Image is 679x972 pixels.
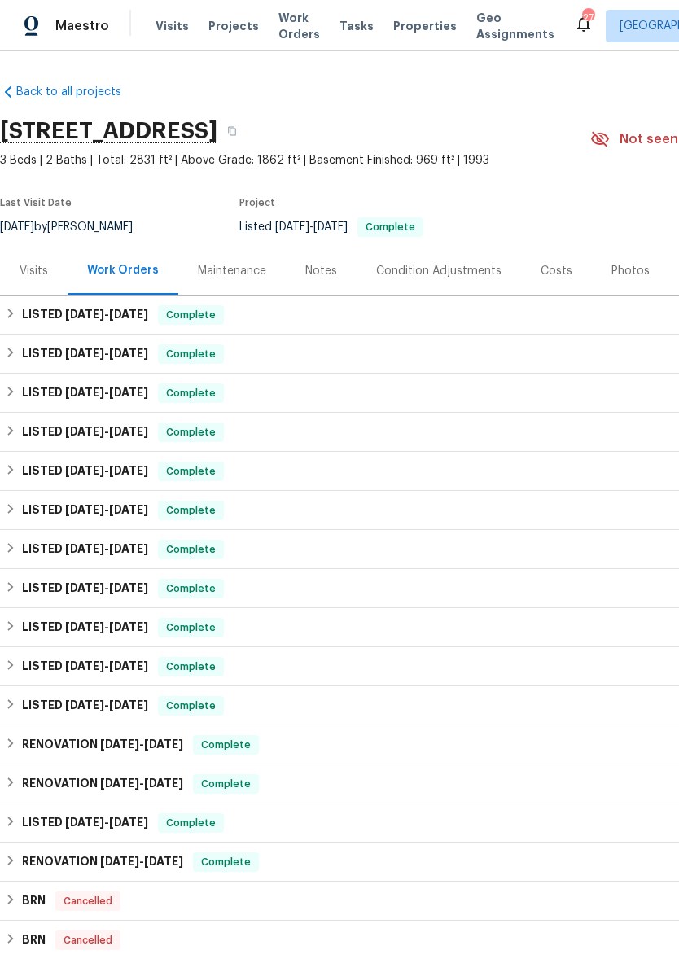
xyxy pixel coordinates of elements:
span: Complete [160,307,222,323]
div: Condition Adjustments [376,263,502,279]
div: Visits [20,263,48,279]
span: [DATE] [109,817,148,828]
span: Cancelled [57,893,119,909]
span: Complete [195,737,257,753]
span: Complete [160,541,222,558]
div: Notes [305,263,337,279]
span: Complete [160,580,222,597]
h6: BRN [22,930,46,950]
span: [DATE] [144,777,183,789]
span: Maestro [55,18,109,34]
span: [DATE] [65,387,104,398]
div: Work Orders [87,262,159,278]
span: [DATE] [109,699,148,711]
span: [DATE] [65,465,104,476]
span: [DATE] [65,504,104,515]
span: [DATE] [65,582,104,593]
span: - [65,504,148,515]
button: Copy Address [217,116,247,146]
span: Complete [160,463,222,479]
span: Projects [208,18,259,34]
span: Complete [160,424,222,440]
div: Photos [611,263,650,279]
div: Costs [541,263,572,279]
span: [DATE] [109,348,148,359]
span: Complete [160,502,222,519]
span: - [65,348,148,359]
span: - [65,817,148,828]
span: [DATE] [65,426,104,437]
span: [DATE] [65,309,104,320]
span: Complete [195,854,257,870]
span: Complete [160,620,222,636]
span: [DATE] [144,738,183,750]
span: Cancelled [57,932,119,948]
span: Complete [160,815,222,831]
span: - [65,543,148,554]
h6: LISTED [22,657,148,676]
span: Visits [156,18,189,34]
span: - [65,387,148,398]
span: Complete [195,776,257,792]
span: - [65,426,148,437]
span: - [65,621,148,633]
span: - [100,856,183,867]
span: Project [239,198,275,208]
h6: RENOVATION [22,852,183,872]
h6: LISTED [22,423,148,442]
span: - [65,465,148,476]
span: [DATE] [144,856,183,867]
span: [DATE] [65,699,104,711]
h6: BRN [22,891,46,911]
h6: LISTED [22,383,148,403]
span: [DATE] [109,387,148,398]
h6: LISTED [22,696,148,716]
span: Properties [393,18,457,34]
span: - [275,221,348,233]
span: Work Orders [278,10,320,42]
h6: LISTED [22,305,148,325]
span: [DATE] [100,738,139,750]
h6: LISTED [22,813,148,833]
span: Listed [239,221,423,233]
span: [DATE] [109,660,148,672]
span: [DATE] [313,221,348,233]
div: 27 [582,10,594,26]
span: [DATE] [109,465,148,476]
span: Geo Assignments [476,10,554,42]
h6: LISTED [22,344,148,364]
span: [DATE] [65,543,104,554]
span: - [65,309,148,320]
span: Complete [160,385,222,401]
h6: LISTED [22,579,148,598]
span: [DATE] [100,777,139,789]
span: - [65,660,148,672]
span: [DATE] [109,426,148,437]
span: - [100,777,183,789]
h6: LISTED [22,540,148,559]
span: Complete [160,698,222,714]
span: - [65,582,148,593]
h6: RENOVATION [22,735,183,755]
h6: LISTED [22,462,148,481]
span: [DATE] [65,348,104,359]
span: [DATE] [65,621,104,633]
span: Tasks [339,20,374,32]
span: [DATE] [109,621,148,633]
span: Complete [359,222,422,232]
span: [DATE] [109,504,148,515]
span: Complete [160,346,222,362]
span: [DATE] [109,309,148,320]
h6: LISTED [22,618,148,637]
span: [DATE] [65,660,104,672]
span: - [100,738,183,750]
span: - [65,699,148,711]
span: [DATE] [109,582,148,593]
h6: LISTED [22,501,148,520]
div: Maintenance [198,263,266,279]
span: [DATE] [100,856,139,867]
span: [DATE] [275,221,309,233]
span: [DATE] [109,543,148,554]
h6: RENOVATION [22,774,183,794]
span: [DATE] [65,817,104,828]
